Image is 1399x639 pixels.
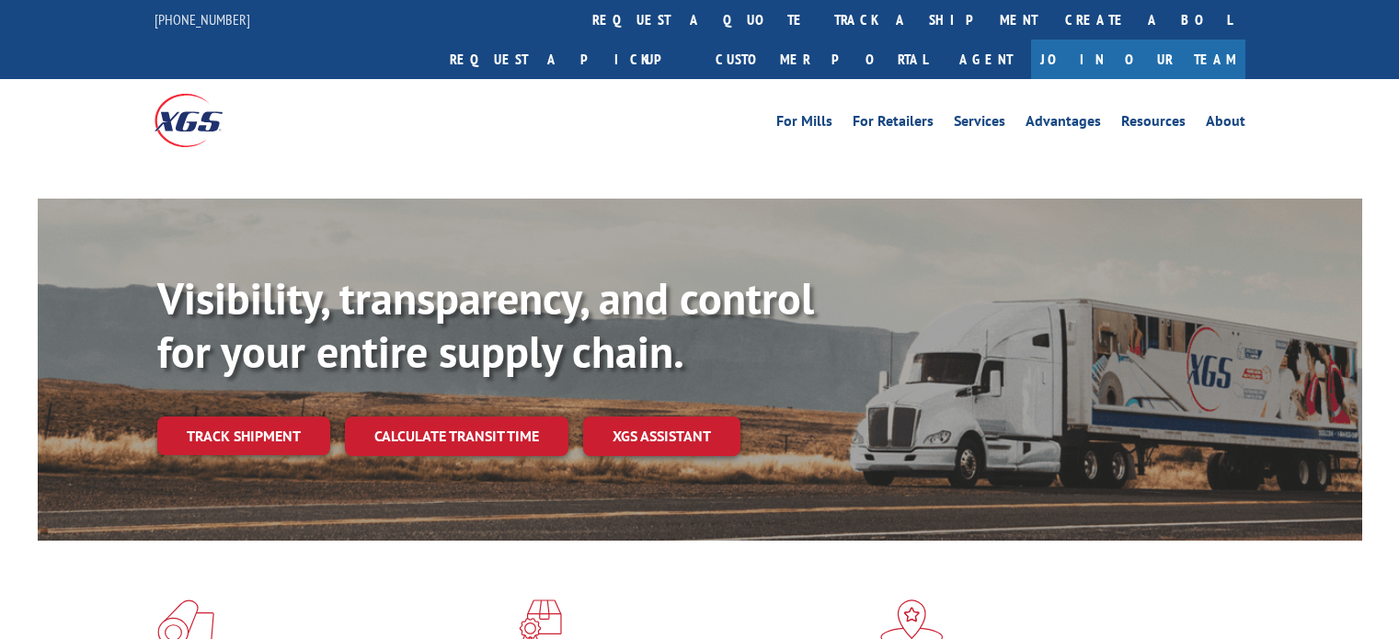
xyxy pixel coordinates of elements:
a: Advantages [1026,114,1101,134]
a: For Mills [776,114,832,134]
a: Track shipment [157,416,330,455]
a: About [1206,114,1245,134]
a: XGS ASSISTANT [583,416,740,456]
a: Calculate transit time [345,416,568,456]
a: Join Our Team [1031,40,1245,79]
a: Customer Portal [702,40,941,79]
a: Agent [941,40,1031,79]
a: [PHONE_NUMBER] [155,10,250,29]
a: Resources [1121,114,1186,134]
a: For Retailers [853,114,934,134]
b: Visibility, transparency, and control for your entire supply chain. [157,269,814,380]
a: Request a pickup [436,40,702,79]
a: Services [954,114,1005,134]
